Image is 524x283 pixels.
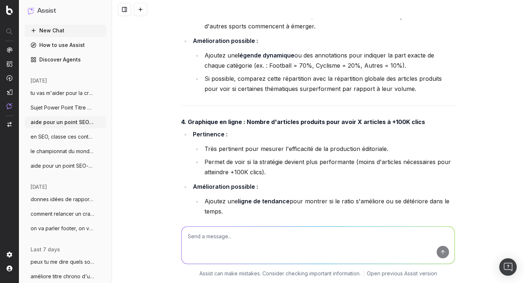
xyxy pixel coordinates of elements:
button: améliore titre chrono d'un article : sur [25,271,106,282]
button: peux tu me dire quels sont les fiches jo [25,256,106,268]
button: New Chat [25,25,106,36]
button: le championnat du monde masculin de vole [25,146,106,157]
strong: ligne de tendance [238,198,290,205]
span: améliore titre chrono d'un article : sur [31,273,95,280]
span: on va parler footer, on va faire une vra [31,225,95,232]
a: Open previous Assist version [367,270,437,277]
img: Setting [7,252,12,258]
li: Permet d'identifier si certaines thématiques (ex. : football) dominent largement ou si d'autres s... [202,11,455,31]
img: Switch project [7,122,12,127]
li: Ajoutez une ou des annotations pour indiquer la part exacte de chaque catégorie (ex. : Football =... [202,50,455,71]
strong: Pertinence : [193,131,227,138]
button: aide pour un point SEO-date, je vais te [25,160,106,172]
img: My account [7,266,12,271]
button: on va parler footer, on va faire une vra [25,223,106,234]
div: Open Intercom Messenger [499,258,517,276]
button: en SEO, classe ces contenus en chaud fro [25,131,106,143]
span: comment relancer un crawl ? [31,210,95,218]
img: Activation [7,75,12,81]
img: Studio [7,89,12,95]
img: Analytics [7,47,12,53]
img: Assist [7,103,12,109]
button: Assist [28,6,103,16]
li: Permet de voir si la stratégie devient plus performante (moins d'articles nécessaires pour attein... [202,157,455,177]
button: donnes idées de rapport pour optimiser l [25,194,106,205]
a: How to use Assist [25,39,106,51]
strong: 4. Graphique en ligne : Nombre d'articles produits pour avoir X articles à +100K clics [181,118,425,125]
button: aide pour un point SEO/Data, on va trait [25,116,106,128]
span: en SEO, classe ces contenus en chaud fro [31,133,95,140]
span: peux tu me dire quels sont les fiches jo [31,258,95,266]
span: [DATE] [31,77,47,84]
p: Assist can make mistakes. Consider checking important information. [199,270,361,277]
span: Sujet Power Point Titre Discover Aide-mo [31,104,95,111]
strong: Amélioration possible : [193,37,258,44]
li: Très pertinent pour mesurer l'efficacité de la production éditoriale. [202,144,455,154]
span: [DATE] [31,183,47,191]
button: comment relancer un crawl ? [25,208,106,220]
button: Sujet Power Point Titre Discover Aide-mo [25,102,106,113]
button: tu vas m'aider pour la création de [PERSON_NAME] [25,87,106,99]
span: le championnat du monde masculin de vole [31,148,95,155]
h1: Assist [37,6,56,16]
span: last 7 days [31,246,60,253]
span: aide pour un point SEO/Data, on va trait [31,119,95,126]
span: donnes idées de rapport pour optimiser l [31,196,95,203]
img: Intelligence [7,61,12,67]
span: aide pour un point SEO-date, je vais te [31,162,95,170]
img: Assist [28,7,34,14]
span: tu vas m'aider pour la création de [PERSON_NAME] [31,89,95,97]
li: Si possible, comparez cette répartition avec la répartition globale des articles produits pour vo... [202,73,455,94]
a: Discover Agents [25,54,106,65]
img: Botify logo [6,5,13,15]
li: Ajoutez une pour montrer si le ratio s'améliore ou se détériore dans le temps. [202,196,455,216]
strong: légende dynamique [238,52,294,59]
strong: Amélioration possible : [193,183,258,190]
